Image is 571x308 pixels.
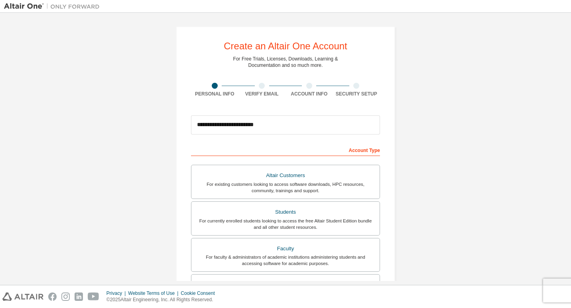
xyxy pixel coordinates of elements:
div: Account Info [285,91,333,97]
div: Personal Info [191,91,238,97]
div: Website Terms of Use [128,290,181,296]
div: Altair Customers [196,170,375,181]
div: Cookie Consent [181,290,219,296]
div: Faculty [196,243,375,254]
img: instagram.svg [61,292,70,301]
div: For existing customers looking to access software downloads, HPC resources, community, trainings ... [196,181,375,194]
img: youtube.svg [88,292,99,301]
div: Create an Altair One Account [224,41,347,51]
div: For faculty & administrators of academic institutions administering students and accessing softwa... [196,254,375,267]
img: linkedin.svg [75,292,83,301]
img: facebook.svg [48,292,57,301]
div: Security Setup [333,91,380,97]
div: Privacy [106,290,128,296]
div: For currently enrolled students looking to access the free Altair Student Edition bundle and all ... [196,218,375,230]
div: Students [196,207,375,218]
div: For Free Trials, Licenses, Downloads, Learning & Documentation and so much more. [233,56,338,68]
p: © 2025 Altair Engineering, Inc. All Rights Reserved. [106,296,220,303]
div: Verify Email [238,91,286,97]
div: Account Type [191,143,380,156]
img: Altair One [4,2,104,10]
div: Everyone else [196,279,375,290]
img: altair_logo.svg [2,292,43,301]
